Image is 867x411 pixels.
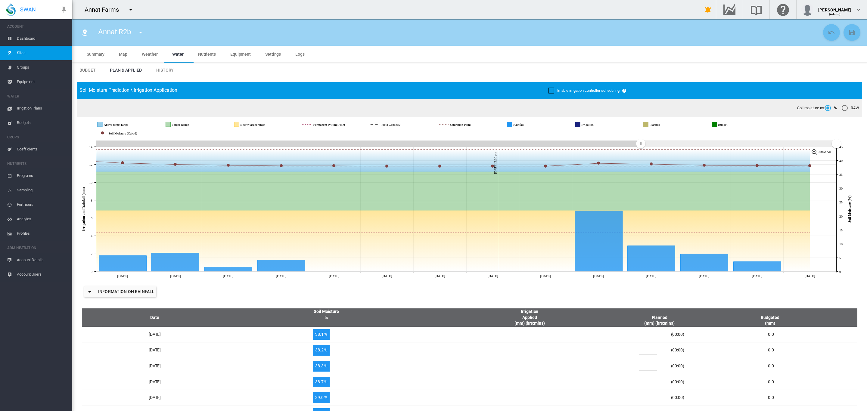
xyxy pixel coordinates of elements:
span: Budgets [17,116,67,130]
span: Weather [142,52,158,57]
tspan: [DATE] [434,274,445,277]
button: Click to go to list of Sites [79,26,91,39]
g: Planned [647,122,683,128]
span: NUTRIENTS [7,159,67,168]
g: Rainfall Mon 11 Aug, 2025 0.5 [204,267,252,271]
md-radio-button: RAW [842,105,859,111]
circle: Soil Moisture (Calc'd) Sun 17 Aug, 2025 38 [544,165,547,167]
md-icon: icon-undo [828,29,835,36]
tspan: 20 [839,215,843,218]
th: Budgeted (mm) [690,308,857,327]
g: Below target range [235,122,289,128]
circle: Soil Moisture (Calc'd) Sat 09 Aug, 2025 39.1 [121,162,124,164]
g: Target Range [166,122,211,128]
circle: Soil Moisture (Calc'd) Wed 20 Aug, 2025 38.3 [703,164,705,166]
g: Soil Moisture (Calc'd) [98,131,160,136]
td: 0.0 [690,342,857,358]
tspan: 2 [91,252,92,256]
td: [DATE] [82,327,223,342]
g: Zoom chart using cursor arrows [635,138,646,149]
tspan: 5 [839,256,841,260]
circle: Soil Moisture (Calc'd) Tue 19 Aug, 2025 38.7 [650,163,652,165]
span: Dashboard [17,31,67,46]
circle: Soil Moisture (Calc'd) Sat 16 Aug, 2025 38 [491,165,494,167]
td: 0.0 [690,390,857,406]
div: (00:00) [671,363,684,369]
span: 39.0 % [313,392,330,403]
button: icon-menu-downInformation on Rainfall [84,286,156,297]
div: (00:00) [671,395,684,401]
tspan: 12 [89,163,92,166]
td: 0.0 [690,374,857,390]
g: Rainfall Tue 19 Aug, 2025 2.9 [627,246,675,271]
g: Permanent Wilting Point [304,122,371,128]
circle: Soil Moisture (Calc'd) Mon 18 Aug, 2025 39 [597,162,600,164]
span: Settings [265,52,281,57]
tspan: 4 [91,234,93,238]
tspan: [DATE] [646,274,656,277]
tspan: 14 [89,145,92,149]
span: Coefficients [17,142,67,156]
img: profile.jpg [801,4,813,16]
circle: Soil Moisture (Calc'd) Fri 15 Aug, 2025 38 [439,165,441,167]
md-icon: icon-chevron-down [855,6,862,13]
tspan: [DATE] [593,274,604,277]
div: (00:00) [671,379,684,385]
span: ADMINISTRATION [7,243,67,253]
span: Groups [17,60,67,75]
span: Fertilisers [17,197,67,212]
span: Map [119,52,127,57]
button: icon-bell-ring [702,4,714,16]
span: Soil Moisture Prediction \ Irrigation Application [79,87,177,93]
th: Irrigation Applied (mm) (hrs:mins) [430,308,629,327]
div: (00:00) [671,332,684,338]
g: Rainfall Sun 10 Aug, 2025 2.1 [151,253,199,271]
span: Water [172,52,184,57]
span: Enable irrigation controller scheduling [557,88,620,93]
span: 38.1 % [313,329,330,340]
span: Equipment [17,75,67,89]
span: CROPS [7,132,67,142]
circle: Soil Moisture (Calc'd) Wed 13 Aug, 2025 38.1 [333,165,335,167]
rect: Zoom chart using cursor arrows [641,141,836,147]
tspan: 15 [839,228,843,232]
td: [DATE] [82,342,223,358]
span: 38.3 % [313,361,330,372]
md-icon: icon-pin [60,6,67,13]
g: Irrigation [579,122,617,128]
tspan: 8 [91,199,93,202]
md-icon: Search the knowledge base [749,6,763,13]
tspan: [DATE] [329,274,339,277]
span: Programs [17,168,67,183]
tspan: Irrigation and Rainfall (mm) [82,187,86,231]
md-icon: icon-bell-ring [704,6,712,13]
md-icon: icon-content-save [848,29,856,36]
span: Summary [87,52,104,57]
circle: Soil Moisture (Calc'd) Thu 14 Aug, 2025 38 [386,165,388,167]
td: [DATE] [82,374,223,390]
tspan: 25 [839,200,843,204]
g: Rainfall Wed 20 Aug, 2025 2 [680,254,728,271]
tspan: [DATE] [752,274,762,277]
span: Soil moisture as: [797,105,825,111]
tspan: 10 [89,181,92,184]
tspan: [DATE] 2:26 pm [493,152,497,174]
span: Budget [79,68,95,73]
span: (Admin) [829,13,841,16]
g: Rainfall Mon 18 Aug, 2025 6.8 [575,211,622,271]
tspan: 45 [839,145,843,149]
tspan: [DATE] [381,274,392,277]
span: Profiles [17,226,67,241]
circle: Soil Moisture (Calc'd) Tue 12 Aug, 2025 38.1 [280,165,282,167]
div: (00:00) [671,347,684,353]
button: Cancel Changes [823,24,840,41]
tspan: 0 [839,270,841,273]
md-icon: icon-menu-down [127,6,134,13]
div: Planned (mm) (hrs:mins) [630,309,689,326]
md-icon: icon-map-marker-radius [81,29,89,36]
td: 0.0 [690,358,857,374]
button: icon-menu-down [135,26,147,39]
tspan: 0 [91,270,93,273]
circle: Soil Moisture (Calc'd) Sun 10 Aug, 2025 38.6 [174,163,176,165]
span: Plan & Applied [110,68,142,73]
